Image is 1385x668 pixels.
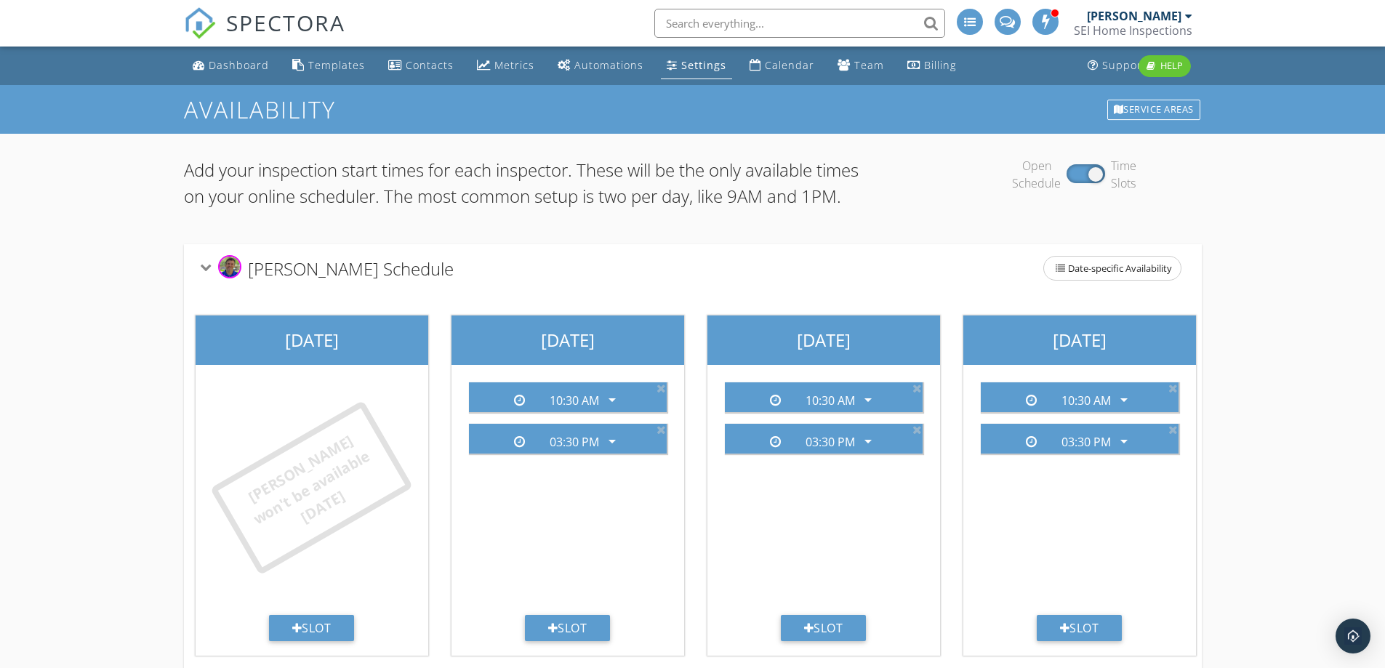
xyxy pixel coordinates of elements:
div: Open Intercom Messenger [1336,619,1370,653]
p: Add your inspection start times for each inspector. These will be the only available times on you... [184,157,862,209]
div: 03:30 PM [806,435,855,448]
a: Calendar [744,52,820,79]
div: Slot [525,615,611,641]
a: Dashboard [187,52,275,79]
div: 03:30 PM [550,435,599,448]
a: SPECTORA [184,20,345,50]
input: Search everything... [654,9,945,38]
div: Time Slots [1111,157,1136,192]
a: Billing [902,52,962,79]
div: Automations [574,58,643,72]
img: portrait_of_me.jpg [218,255,241,278]
div: Slot [269,615,355,641]
a: Metrics [471,52,540,79]
div: 10:30 AM [550,394,599,407]
a: Team [832,52,890,79]
div: Team [854,58,884,72]
div: [DATE] [196,315,428,365]
div: Service Areas [1107,100,1200,120]
span: SPECTORA [226,7,345,38]
div: 03:30 PM [1061,435,1111,448]
span: [PERSON_NAME] Schedule [248,256,454,280]
a: Settings [661,52,732,79]
div: SEI Home Inspections [1074,23,1192,38]
div: Slot [1037,615,1123,641]
i: arrow_drop_down [603,391,621,409]
div: [PERSON_NAME] [1087,9,1181,23]
div: [PERSON_NAME] won't be available [DATE] [233,424,389,552]
img: The Best Home Inspection Software - Spectora [184,7,216,39]
div: Contacts [406,58,454,72]
div: Templates [308,58,365,72]
h1: Availability [184,97,1202,122]
a: Contacts [382,52,459,79]
div: [DATE] [451,315,684,365]
div: 10:30 AM [806,394,855,407]
div: Open Schedule [1012,157,1061,192]
a: Automations (Basic) [552,52,649,79]
div: [DATE] [963,315,1196,365]
div: Slot [781,615,867,641]
i: arrow_drop_down [859,432,877,450]
i: arrow_drop_down [859,391,877,409]
div: Billing [924,58,956,72]
div: Dashboard [209,58,269,72]
a: Templates [286,52,371,79]
div: 10:30 AM [1061,394,1111,407]
div: Calendar [765,58,814,72]
i: arrow_drop_down [1115,432,1133,450]
span: Date-specific Availability [1044,257,1181,280]
i: arrow_drop_down [1115,391,1133,409]
span: Help [1160,59,1183,72]
a: Support Center [1082,52,1193,79]
div: Metrics [494,58,534,72]
div: [DATE] [707,315,940,365]
div: Settings [681,58,726,72]
div: Support Center [1102,58,1187,72]
i: arrow_drop_down [603,432,621,450]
